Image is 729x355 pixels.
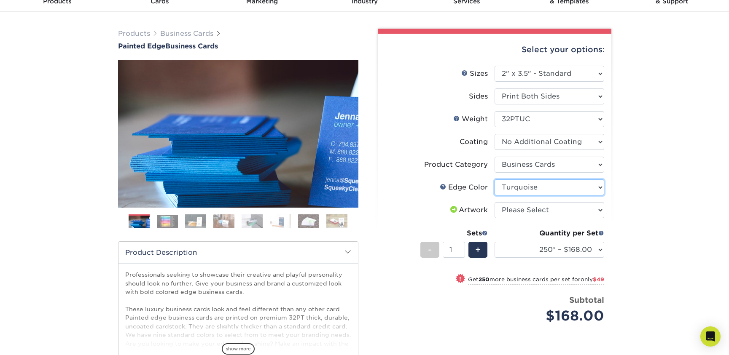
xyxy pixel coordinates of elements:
div: Quantity per Set [495,228,604,238]
img: Business Cards 03 [185,214,206,229]
img: Business Cards 02 [157,215,178,228]
img: Business Cards 07 [298,214,319,229]
span: + [475,243,481,256]
span: only [581,276,604,283]
span: $49 [593,276,604,283]
div: Weight [453,114,488,124]
div: Sets [420,228,488,238]
span: Painted Edge [118,42,165,50]
span: - [428,243,432,256]
span: ! [459,275,461,283]
a: Products [118,29,150,37]
div: Sides [469,91,488,101]
h1: Business Cards [118,42,358,50]
img: Painted Edge 01 [118,14,358,254]
div: Sizes [461,69,488,79]
div: Product Category [424,160,488,170]
a: Business Cards [160,29,213,37]
div: Select your options: [385,34,605,66]
small: Get more business cards per set for [468,276,604,285]
img: Business Cards 06 [270,214,291,229]
h2: Product Description [118,242,358,263]
div: Coating [460,137,488,147]
strong: 250 [479,276,490,283]
a: Painted EdgeBusiness Cards [118,42,358,50]
div: Edge Color [440,182,488,192]
div: $168.00 [501,306,604,326]
strong: Subtotal [569,295,604,304]
img: Business Cards 01 [129,211,150,232]
div: Artwork [449,205,488,215]
img: Business Cards 08 [326,214,347,229]
span: show more [222,343,255,355]
img: Business Cards 04 [213,214,234,229]
div: Open Intercom Messenger [700,326,721,347]
img: Business Cards 05 [242,214,263,229]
